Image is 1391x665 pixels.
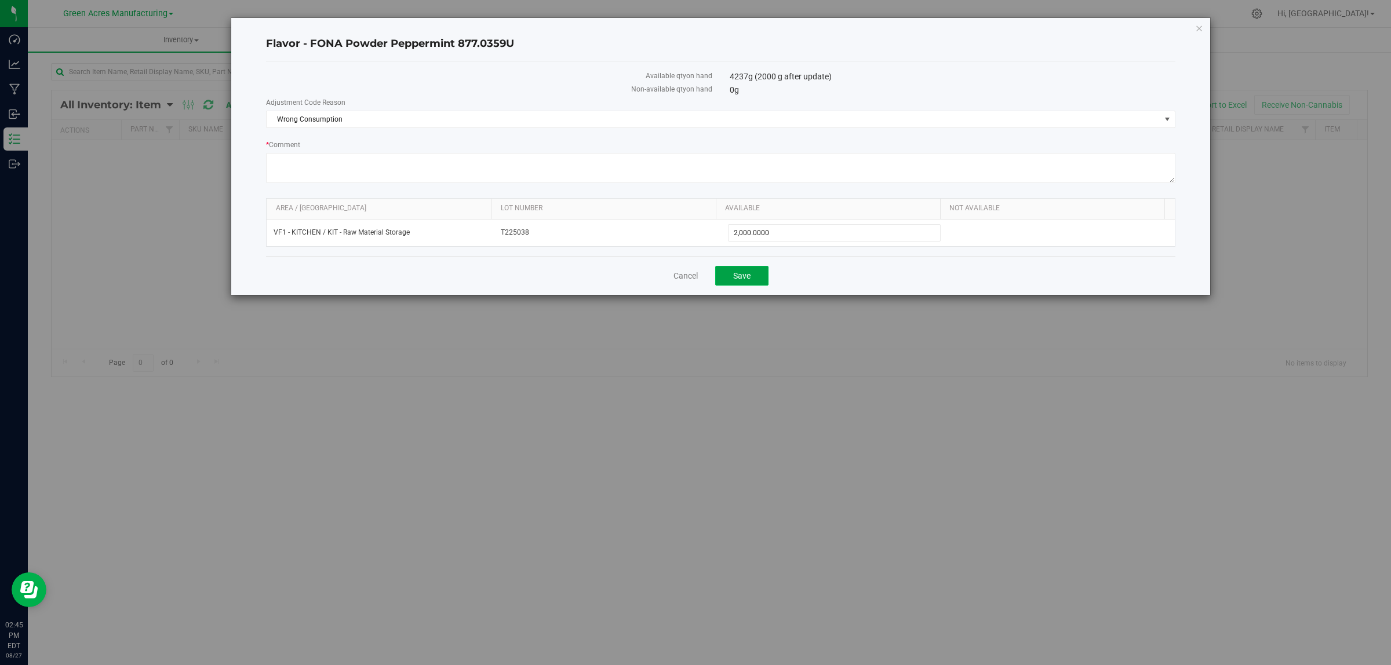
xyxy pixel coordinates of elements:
[266,71,712,81] label: Available qty
[12,572,46,607] iframe: Resource center
[266,36,1175,52] h4: Flavor - FONA Powder Peppermint 877.0359U
[729,225,941,241] input: 2,000.0000
[501,204,712,213] a: Lot Number
[266,97,1175,108] label: Adjustment Code Reason
[733,271,751,280] span: Save
[730,72,832,81] span: 4237
[274,227,410,238] span: VF1 - KITCHEN / KIT - Raw Material Storage
[949,204,1160,213] a: Not Available
[673,270,698,282] a: Cancel
[501,227,714,238] span: T225038
[267,111,1160,127] span: Wrong Consumption
[686,85,712,93] span: on hand
[734,85,739,94] span: g
[686,72,712,80] span: on hand
[1160,111,1175,127] span: select
[266,84,712,94] label: Non-available qty
[730,85,739,94] span: 0
[715,266,769,286] button: Save
[276,204,487,213] a: Area / [GEOGRAPHIC_DATA]
[748,72,753,81] span: g
[725,204,936,213] a: Available
[266,140,1175,150] label: Comment
[755,72,832,81] span: (2000 g after update)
